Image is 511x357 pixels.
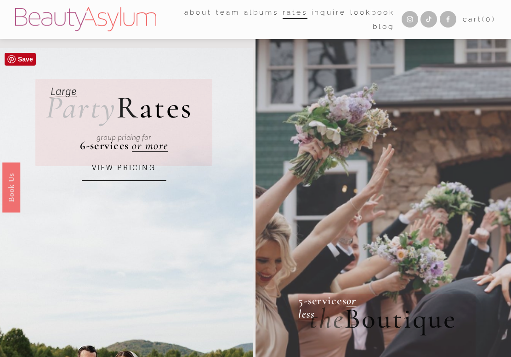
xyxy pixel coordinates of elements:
a: VIEW PRICING [82,156,166,181]
a: Blog [373,19,395,33]
span: Boutique [344,301,457,336]
span: team [216,6,240,19]
a: albums [244,5,279,19]
a: Rates [283,5,307,19]
em: Large [51,85,76,98]
a: Book Us [2,162,20,212]
a: folder dropdown [184,5,212,19]
a: Pin it! [5,53,36,66]
a: Instagram [402,11,418,28]
a: TikTok [420,11,437,28]
span: about [184,6,212,19]
img: Beauty Asylum | Bridal Hair &amp; Makeup Charlotte &amp; Atlanta [15,7,156,31]
em: Party [46,89,116,127]
a: Facebook [440,11,456,28]
em: group pricing for [97,133,151,142]
span: R [116,89,139,127]
a: Lookbook [350,5,395,19]
a: folder dropdown [216,5,240,19]
span: 0 [486,15,492,23]
span: ( ) [482,15,496,23]
a: 0 items in cart [463,13,495,26]
a: or less [298,294,356,321]
h2: ates [46,92,193,123]
a: Inquire [312,5,346,19]
strong: 5-services [298,294,346,307]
